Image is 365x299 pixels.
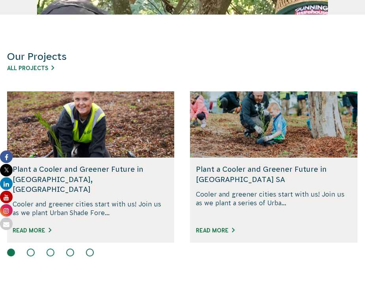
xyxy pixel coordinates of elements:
[196,164,352,184] h5: Plant a Cooler and Greener Future in [GEOGRAPHIC_DATA] SA
[7,65,54,71] a: All Projects
[13,200,168,217] p: Cooler and greener cities start with us! Join us as we plant Urban Shade Fore...
[7,50,358,63] h3: Our Projects
[196,190,352,217] p: Cooler and greener cities start with us! Join us as we plant a series of Urba...
[13,164,168,194] h5: Plant a Cooler and Greener Future in [GEOGRAPHIC_DATA], [GEOGRAPHIC_DATA]
[13,227,51,234] a: Read More
[196,227,235,234] a: Read More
